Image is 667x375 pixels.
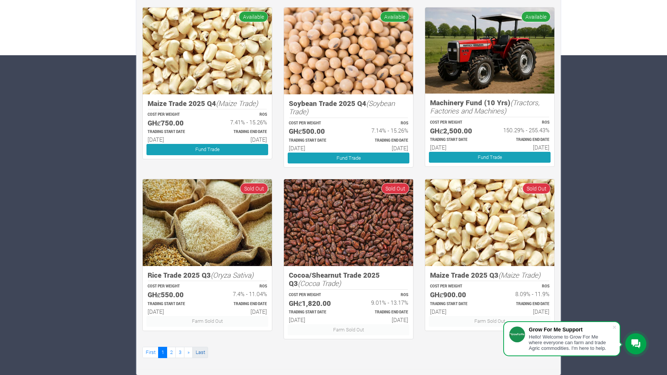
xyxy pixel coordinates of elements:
[148,119,201,127] h5: GHȼ750.00
[175,347,184,358] a: 3
[430,301,483,307] p: Estimated Trading Start Date
[289,121,342,126] p: COST PER WEIGHT
[496,120,549,126] p: ROS
[355,127,408,134] h6: 7.14% - 15.26%
[496,308,549,315] h6: [DATE]
[142,347,555,358] nav: Page Navigation
[289,145,342,151] h6: [DATE]
[214,301,267,307] p: Estimated Trading End Date
[289,299,342,308] h5: GHȼ1,820.00
[214,112,267,118] p: ROS
[498,270,540,280] i: (Maize Trade)
[146,144,268,155] a: Fund Trade
[430,98,540,116] i: (Tractors, Factories and Machines)
[380,11,409,22] span: Available
[521,11,551,22] span: Available
[425,179,554,266] img: growforme image
[148,99,267,108] h5: Maize Trade 2025 Q4
[214,308,267,315] h6: [DATE]
[430,290,483,299] h5: GHȼ900.00
[355,138,408,144] p: Estimated Trading End Date
[430,271,549,280] h5: Maize Trade 2025 Q3
[158,347,167,358] a: 1
[430,308,483,315] h6: [DATE]
[192,347,208,358] a: Last
[289,292,342,298] p: COST PER WEIGHT
[430,144,483,151] h6: [DATE]
[496,301,549,307] p: Estimated Trading End Date
[148,290,201,299] h5: GHȼ550.00
[355,299,408,306] h6: 9.01% - 13.17%
[214,290,267,297] h6: 7.4% - 11.04%
[148,129,201,135] p: Estimated Trading Start Date
[381,183,409,194] span: Sold Out
[430,284,483,289] p: COST PER WEIGHT
[430,127,483,135] h5: GHȼ2,500.00
[142,347,158,358] a: First
[148,308,201,315] h6: [DATE]
[187,349,190,355] span: »
[496,284,549,289] p: ROS
[355,292,408,298] p: ROS
[496,144,549,151] h6: [DATE]
[289,98,395,116] i: (Soybean Trade)
[355,316,408,323] h6: [DATE]
[214,136,267,143] h6: [DATE]
[289,316,342,323] h6: [DATE]
[289,99,408,116] h5: Soybean Trade 2025 Q4
[214,129,267,135] p: Estimated Trading End Date
[529,334,612,351] div: Hello! Welcome to Grow For Me where everyone can farm and trade Agric commodities. I'm here to help.
[216,98,258,108] i: (Maize Trade)
[239,11,268,22] span: Available
[522,183,551,194] span: Sold Out
[496,290,549,297] h6: 8.09% - 11.9%
[430,120,483,126] p: COST PER WEIGHT
[289,127,342,136] h5: GHȼ500.00
[284,179,413,266] img: growforme image
[240,183,268,194] span: Sold Out
[288,153,409,163] a: Fund Trade
[496,127,549,133] h6: 150.29% - 255.43%
[167,347,176,358] a: 2
[355,145,408,151] h6: [DATE]
[143,179,272,266] img: growforme image
[355,310,408,315] p: Estimated Trading End Date
[214,284,267,289] p: ROS
[148,136,201,143] h6: [DATE]
[289,138,342,144] p: Estimated Trading Start Date
[284,8,413,94] img: growforme image
[148,301,201,307] p: Estimated Trading Start Date
[430,137,483,143] p: Estimated Trading Start Date
[289,310,342,315] p: Estimated Trading Start Date
[429,152,551,163] a: Fund Trade
[143,8,272,94] img: growforme image
[298,278,341,288] i: (Cocoa Trade)
[430,98,549,115] h5: Machinery Fund (10 Yrs)
[289,271,408,288] h5: Cocoa/Shearnut Trade 2025 Q3
[214,119,267,126] h6: 7.41% - 15.26%
[529,327,612,333] div: Grow For Me Support
[148,271,267,280] h5: Rice Trade 2025 Q3
[211,270,254,280] i: (Oryza Sativa)
[355,121,408,126] p: ROS
[148,112,201,118] p: COST PER WEIGHT
[496,137,549,143] p: Estimated Trading End Date
[425,8,554,94] img: growforme image
[148,284,201,289] p: COST PER WEIGHT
